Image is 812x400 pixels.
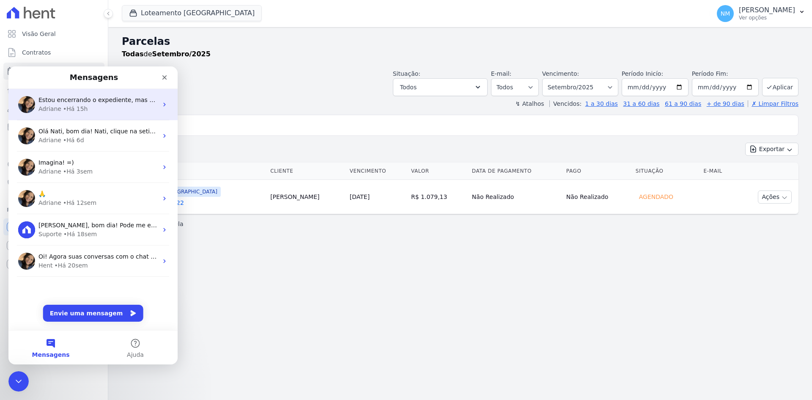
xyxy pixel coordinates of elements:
div: Adriane [30,38,53,47]
img: Profile image for Adriane [10,124,27,141]
img: Profile image for Suporte [10,155,27,172]
span: 🙏 [30,124,37,131]
button: Envie uma mensagem [35,238,135,255]
div: • Há 20sem [46,195,80,204]
a: 61 a 90 dias [665,100,701,107]
div: • Há 3sem [55,101,84,110]
span: Estou encerrando o expediente, mas caso tenha dúvida poderá deixar aqui e verificar amanhã cedo. ; ) [30,30,337,37]
span: Ajuda [118,285,135,291]
span: Mensagens [24,285,61,291]
span: [PERSON_NAME], bom dia! Pode me enviar o link que você acessou por gentileza? [30,155,274,162]
label: Vencimento: [542,70,579,77]
img: Profile image for Adriane [10,92,27,109]
label: Vencidos: [549,100,582,107]
div: Suporte [30,163,53,172]
a: Lotes [3,81,104,98]
a: [DATE] [350,193,370,200]
img: Profile image for Adriane [10,61,27,78]
span: NM [721,11,730,17]
th: Situação [632,163,700,180]
th: Valor [408,163,469,180]
div: • Há 18sem [55,163,88,172]
a: Negativação [3,174,104,191]
label: Situação: [393,70,420,77]
label: Período Fim: [692,69,759,78]
th: Data de Pagamento [469,163,563,180]
th: E-mail [700,163,737,180]
label: Período Inicío: [622,70,663,77]
th: Vencimento [346,163,408,180]
div: Agendado [636,191,677,203]
button: Ajuda [85,264,169,298]
button: Todos [393,78,488,96]
td: Não Realizado [469,180,563,214]
button: Ações [758,190,792,204]
p: [PERSON_NAME] [739,6,795,14]
button: Loteamento [GEOGRAPHIC_DATA] [122,5,262,21]
th: Cliente [267,163,346,180]
strong: Todas [122,50,144,58]
td: Não Realizado [563,180,632,214]
div: Adriane [30,101,53,110]
a: 1 a 30 dias [585,100,618,107]
td: [PERSON_NAME] [267,180,346,214]
a: Parcelas [3,63,104,80]
a: Visão Geral [3,25,104,42]
a: Transferências [3,137,104,154]
button: NM [PERSON_NAME] Ver opções [710,2,812,25]
td: R$ 1.079,13 [408,180,469,214]
a: 31 a 60 dias [623,100,659,107]
iframe: Intercom live chat [8,371,29,392]
img: Profile image for Adriane [10,186,27,203]
div: • Há 15h [55,38,80,47]
p: de [122,49,211,59]
a: Contratos [3,44,104,61]
label: E-mail: [491,70,512,77]
span: Todos [400,82,417,92]
strong: Setembro/2025 [152,50,211,58]
a: Crédito [3,156,104,173]
th: Pago [563,163,632,180]
h2: Parcelas [122,34,798,49]
span: Contratos [22,48,51,57]
a: Minha Carteira [3,119,104,135]
div: Adriane [30,69,53,78]
a: Recebíveis [3,218,104,235]
a: Clientes [3,100,104,117]
span: Oi! Agora suas conversas com o chat ficam aqui. Clique para falar... [30,187,231,193]
a: + de 90 dias [707,100,744,107]
span: Imagina! =) [30,93,66,99]
th: Contrato [122,163,267,180]
a: ✗ Limpar Filtros [748,100,798,107]
a: Conta Hent [3,237,104,254]
div: Plataformas [7,205,101,215]
iframe: Intercom live chat [8,66,178,364]
div: Adriane [30,132,53,141]
div: • Há 12sem [55,132,88,141]
input: Buscar por nome do lote ou do cliente [137,117,795,134]
button: Exportar [745,143,798,156]
button: Aplicar [762,78,798,96]
div: Hent [30,195,44,204]
p: Ver opções [739,14,795,21]
span: Olá Nati, bom dia! Nati, clique na setinha ao lado da palavra Rascunho e em seguida Ativo: [30,61,301,68]
span: Visão Geral [22,30,56,38]
a: Quadra 06 Lote 22 [129,199,263,207]
label: ↯ Atalhos [515,100,544,107]
div: • Há 6d [55,69,76,78]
